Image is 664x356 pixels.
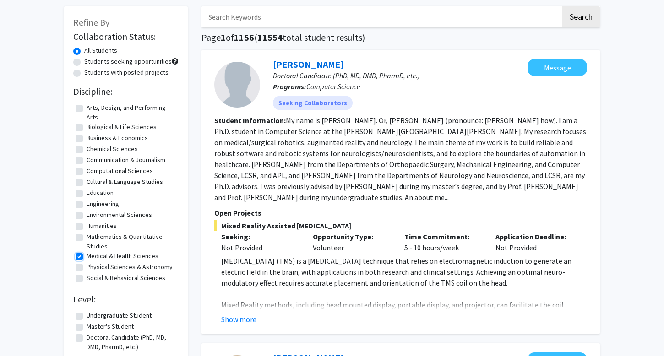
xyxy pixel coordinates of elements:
label: Computational Sciences [87,166,153,176]
span: Refine By [73,16,109,28]
label: Master's Student [87,322,134,331]
p: Time Commitment: [404,231,482,242]
div: Volunteer [306,231,397,253]
label: Cultural & Language Studies [87,177,163,187]
label: Biological & Life Sciences [87,122,157,132]
div: Not Provided [489,231,580,253]
button: Search [562,6,600,27]
span: 11554 [257,32,283,43]
div: 5 - 10 hours/week [397,231,489,253]
label: Social & Behavioral Sciences [87,273,165,283]
a: [PERSON_NAME] [273,59,343,70]
input: Search Keywords [201,6,561,27]
label: Humanities [87,221,117,231]
label: Engineering [87,199,119,209]
label: Undergraduate Student [87,311,152,320]
label: Doctoral Candidate (PhD, MD, DMD, PharmD, etc.) [87,333,176,352]
span: Doctoral Candidate (PhD, MD, DMD, PharmD, etc.) [273,71,420,80]
h2: Level: [73,294,179,305]
h2: Discipline: [73,86,179,97]
label: Chemical Sciences [87,144,138,154]
label: Business & Economics [87,133,148,143]
p: Application Deadline: [495,231,573,242]
label: Mathematics & Quantitative Studies [87,232,176,251]
div: Not Provided [221,242,299,253]
label: Environmental Sciences [87,210,152,220]
b: Programs: [273,82,306,91]
label: Arts, Design, and Performing Arts [87,103,176,122]
label: Students seeking opportunities [84,57,172,66]
b: Student Information: [214,116,286,125]
p: Mixed Reality methods, including head mounted display, portable display, and projector, can facil... [221,299,587,321]
button: Show more [221,314,256,325]
span: Mixed Reality Assisted [MEDICAL_DATA] [214,220,587,231]
mat-chip: Seeking Collaborators [273,96,353,110]
span: 1156 [234,32,254,43]
span: Computer Science [306,82,360,91]
span: [MEDICAL_DATA] (TMS) is a [MEDICAL_DATA] technique that relies on electromagnetic induction to ge... [221,256,571,287]
label: Medical & Health Sciences [87,251,158,261]
label: Education [87,188,114,198]
p: Seeking: [221,231,299,242]
label: Communication & Journalism [87,155,165,165]
label: Students with posted projects [84,68,169,77]
h1: Page of ( total student results) [201,32,600,43]
h2: Collaboration Status: [73,31,179,42]
label: All Students [84,46,117,55]
button: Message Yihao Liu [528,59,587,76]
p: Opportunity Type: [313,231,391,242]
fg-read-more: My name is [PERSON_NAME]. Or, [PERSON_NAME] (pronounce: [PERSON_NAME] how). I am a Ph.D. student ... [214,116,586,202]
span: Open Projects [214,208,261,217]
iframe: Chat [7,315,39,349]
span: 1 [221,32,226,43]
label: Physical Sciences & Astronomy [87,262,173,272]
